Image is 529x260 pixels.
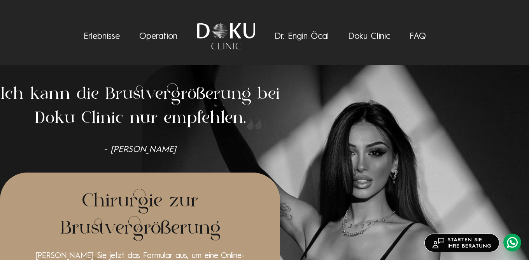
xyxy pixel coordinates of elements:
a: Erlebnisse [84,32,120,41]
h2: Chirurgie zur Brustvergrößerung [16,188,264,243]
img: Doku Clinic [197,23,255,49]
a: Doku Clinic [348,32,390,41]
a: STARTEN SIEIHRE BERATUNG [424,234,499,252]
a: Dr. Engin Öcal [275,32,329,41]
a: Operation [139,32,177,41]
a: FAQ [410,32,426,41]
